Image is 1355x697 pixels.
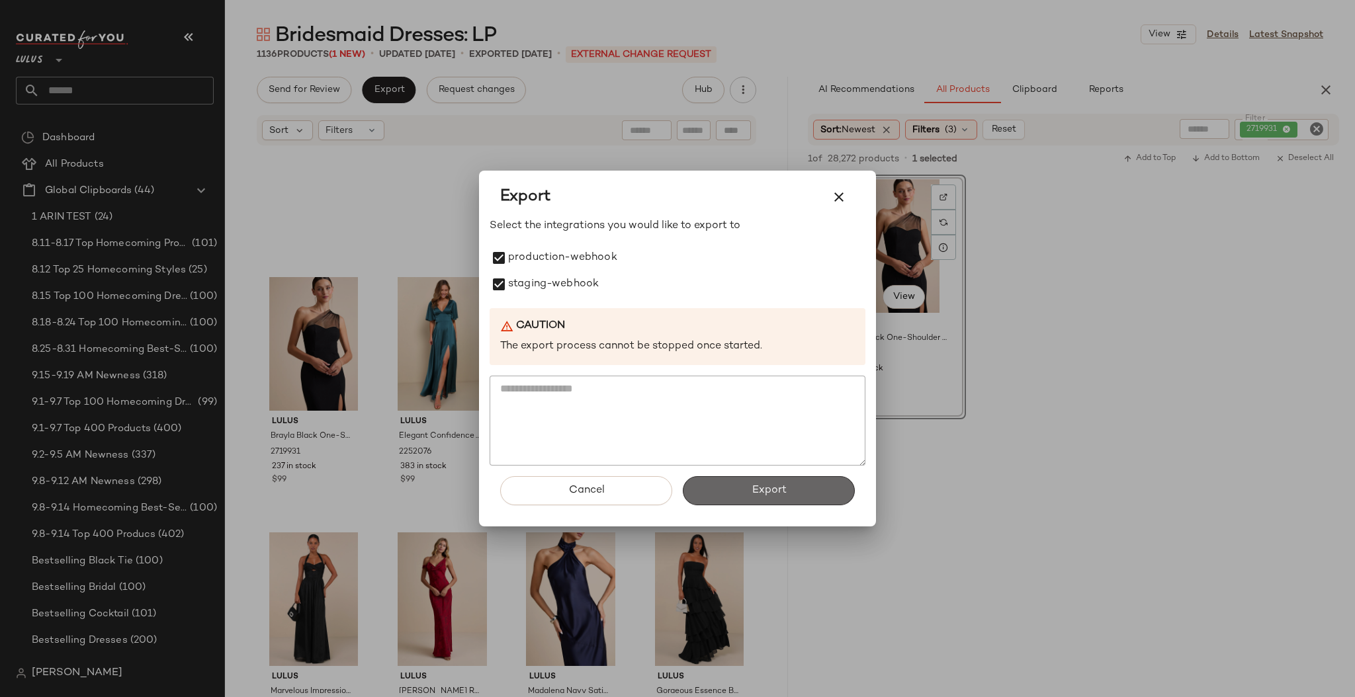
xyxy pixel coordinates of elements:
[500,186,550,208] span: Export
[683,476,855,505] button: Export
[508,245,617,271] label: production-webhook
[490,218,865,234] p: Select the integrations you would like to export to
[751,484,786,497] span: Export
[508,271,599,298] label: staging-webhook
[500,339,855,354] p: The export process cannot be stopped once started.
[568,484,604,497] span: Cancel
[500,476,672,505] button: Cancel
[516,319,565,334] b: Caution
